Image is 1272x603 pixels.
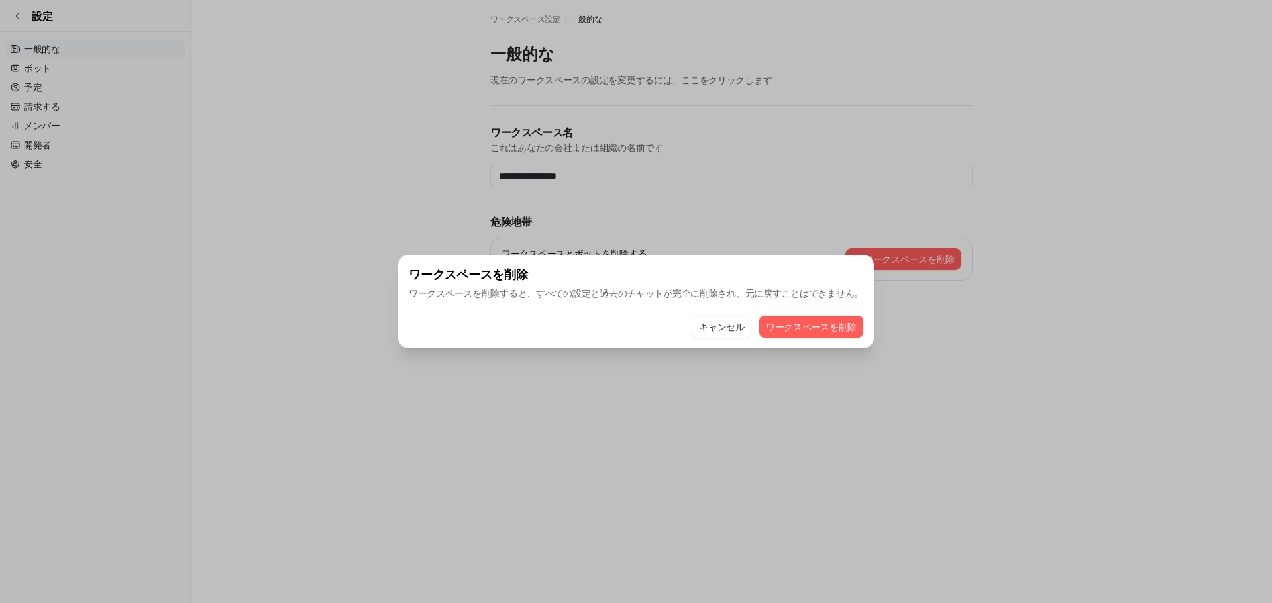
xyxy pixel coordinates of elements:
[409,267,528,281] font: ワークスペースを削除
[409,287,863,299] font: ワークスペースを削除すると、すべての設定と過去のチャットが完全に削除され、元に戻すことはできません。
[699,321,745,332] font: キャンセル
[759,316,863,338] button: ワークスペースを削除
[829,321,857,332] font: を削除
[766,321,829,332] font: ワークスペース
[692,316,751,338] button: キャンセル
